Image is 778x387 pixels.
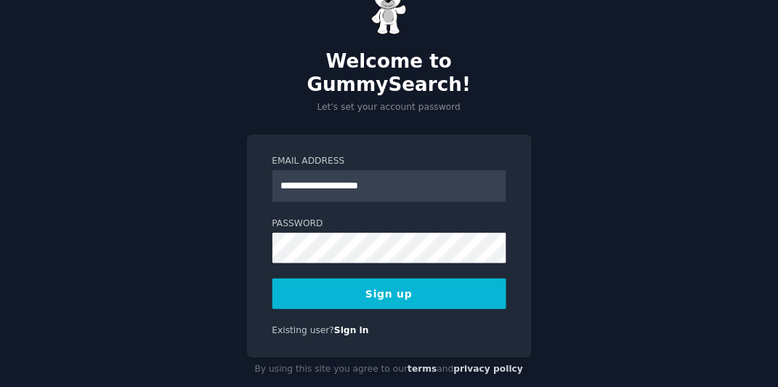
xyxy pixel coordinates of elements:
span: Existing user? [272,325,335,335]
a: privacy policy [454,364,524,374]
label: Email Address [272,155,506,168]
a: terms [408,364,437,374]
p: Let's set your account password [247,101,532,114]
label: Password [272,218,506,231]
a: Sign in [334,325,369,335]
button: Sign up [272,279,506,309]
div: By using this site you agree to our and [247,358,532,381]
h2: Welcome to GummySearch! [247,50,532,96]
